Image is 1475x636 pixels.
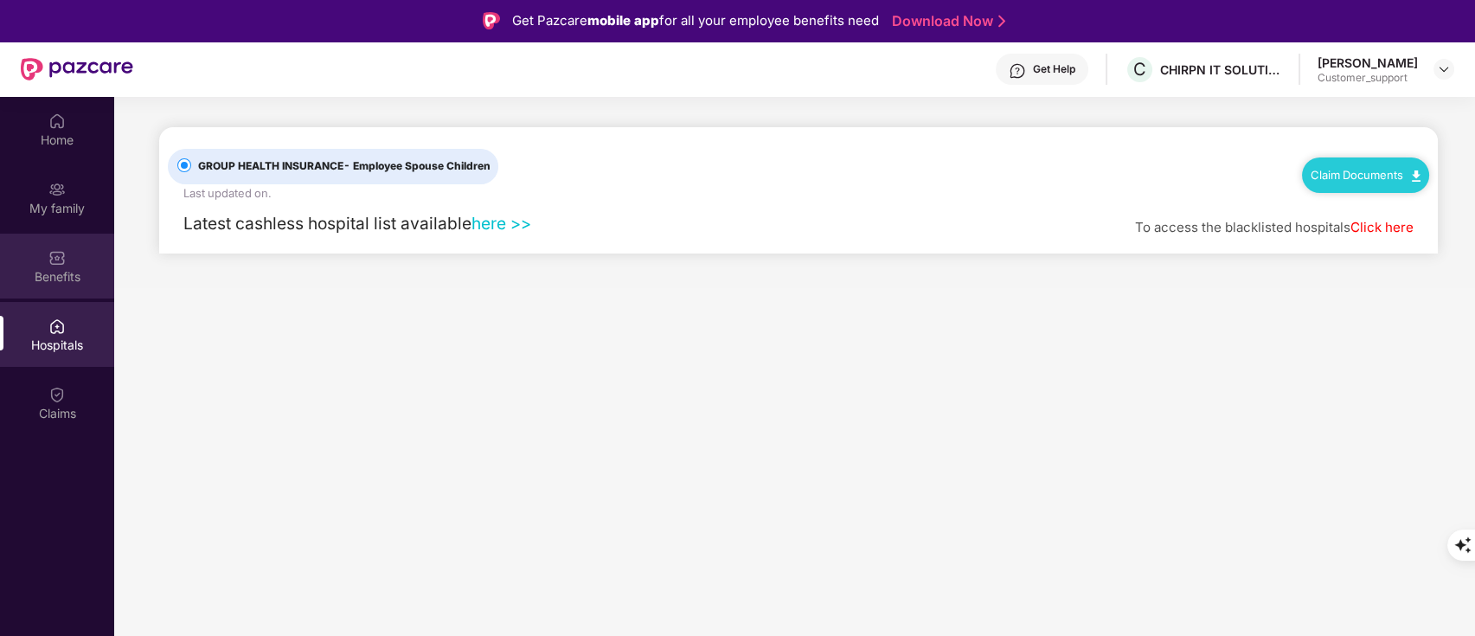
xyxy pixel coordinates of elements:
a: Click here [1350,219,1414,235]
div: Customer_support [1318,71,1418,85]
span: - Employee Spouse Children [343,159,491,172]
a: here >> [471,213,531,234]
div: Get Pazcare for all your employee benefits need [512,10,879,31]
div: Get Help [1033,62,1075,76]
img: svg+xml;base64,PHN2ZyBpZD0iSG9tZSIgeG1sbnM9Imh0dHA6Ly93d3cudzMub3JnLzIwMDAvc3ZnIiB3aWR0aD0iMjAiIG... [48,112,66,130]
img: New Pazcare Logo [21,58,133,80]
img: svg+xml;base64,PHN2ZyBpZD0iSG9zcGl0YWxzIiB4bWxucz0iaHR0cDovL3d3dy53My5vcmcvMjAwMC9zdmciIHdpZHRoPS... [48,318,66,335]
span: To access the blacklisted hospitals [1135,219,1350,235]
strong: mobile app [587,12,659,29]
div: [PERSON_NAME] [1318,55,1418,71]
img: svg+xml;base64,PHN2ZyB4bWxucz0iaHR0cDovL3d3dy53My5vcmcvMjAwMC9zdmciIHdpZHRoPSIxMC40IiBoZWlnaHQ9Ij... [1412,170,1420,182]
img: svg+xml;base64,PHN2ZyBpZD0iQ2xhaW0iIHhtbG5zPSJodHRwOi8vd3d3LnczLm9yZy8yMDAwL3N2ZyIgd2lkdGg9IjIwIi... [48,386,66,403]
img: svg+xml;base64,PHN2ZyBpZD0iQmVuZWZpdHMiIHhtbG5zPSJodHRwOi8vd3d3LnczLm9yZy8yMDAwL3N2ZyIgd2lkdGg9Ij... [48,249,66,267]
div: Last updated on . [183,184,271,202]
img: svg+xml;base64,PHN2ZyB3aWR0aD0iMjAiIGhlaWdodD0iMjAiIHZpZXdCb3g9IjAgMCAyMCAyMCIgZmlsbD0ibm9uZSIgeG... [48,181,66,198]
div: CHIRPN IT SOLUTIONS LLP [1160,61,1281,78]
span: C [1133,59,1146,80]
img: svg+xml;base64,PHN2ZyBpZD0iRHJvcGRvd24tMzJ4MzIiIHhtbG5zPSJodHRwOi8vd3d3LnczLm9yZy8yMDAwL3N2ZyIgd2... [1437,62,1451,76]
span: Latest cashless hospital list available [183,213,471,234]
a: Download Now [892,12,1000,30]
img: Stroke [998,12,1005,30]
img: Logo [483,12,500,29]
span: GROUP HEALTH INSURANCE [191,158,497,175]
img: svg+xml;base64,PHN2ZyBpZD0iSGVscC0zMngzMiIgeG1sbnM9Imh0dHA6Ly93d3cudzMub3JnLzIwMDAvc3ZnIiB3aWR0aD... [1009,62,1026,80]
a: Claim Documents [1311,168,1420,182]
